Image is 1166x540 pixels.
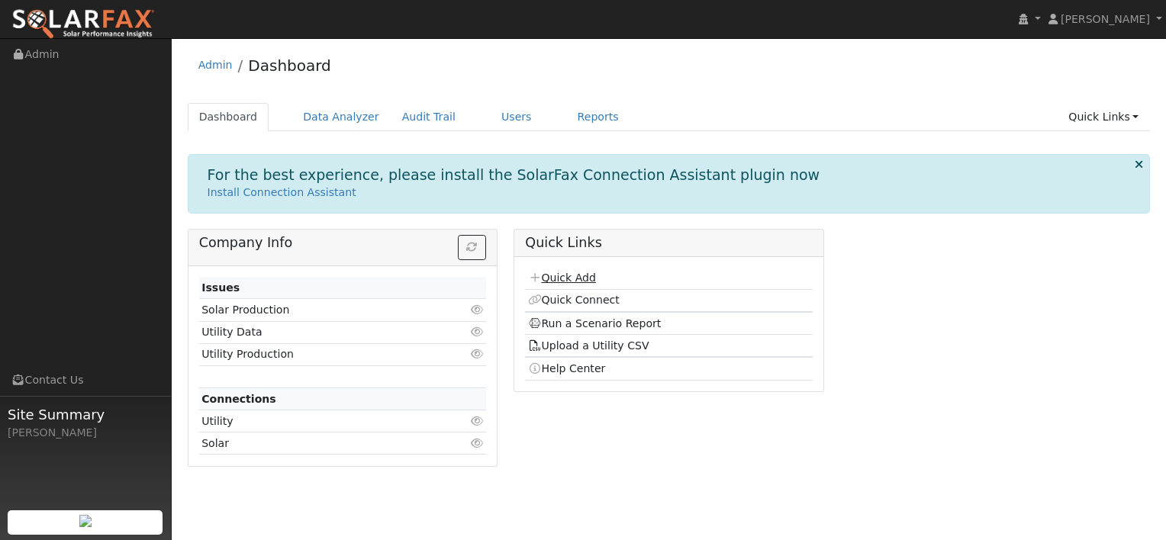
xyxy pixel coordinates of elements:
span: [PERSON_NAME] [1061,13,1150,25]
span: Site Summary [8,404,163,425]
a: Users [490,103,543,131]
h1: For the best experience, please install the SolarFax Connection Assistant plugin now [208,166,820,184]
i: Click to view [470,438,484,448]
i: Click to view [470,416,484,426]
td: Utility [199,410,440,432]
a: Dashboard [248,56,331,75]
td: Solar [199,432,440,455]
img: SolarFax [11,8,155,40]
h5: Quick Links [525,235,812,251]
a: Data Analyzer [291,103,391,131]
i: Click to view [470,326,484,337]
a: Dashboard [188,103,269,131]
a: Run a Scenario Report [528,317,662,329]
h5: Company Info [199,235,486,251]
strong: Issues [201,281,240,294]
img: retrieve [79,515,92,527]
div: [PERSON_NAME] [8,425,163,441]
a: Quick Add [528,272,596,284]
a: Upload a Utility CSV [528,339,649,352]
td: Utility Production [199,343,440,365]
a: Reports [566,103,630,131]
a: Admin [198,59,233,71]
strong: Connections [201,393,276,405]
a: Audit Trail [391,103,467,131]
td: Utility Data [199,321,440,343]
i: Click to view [470,349,484,359]
td: Solar Production [199,299,440,321]
a: Quick Connect [528,294,620,306]
a: Quick Links [1057,103,1150,131]
i: Click to view [470,304,484,315]
a: Install Connection Assistant [208,186,356,198]
a: Help Center [528,362,606,374]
